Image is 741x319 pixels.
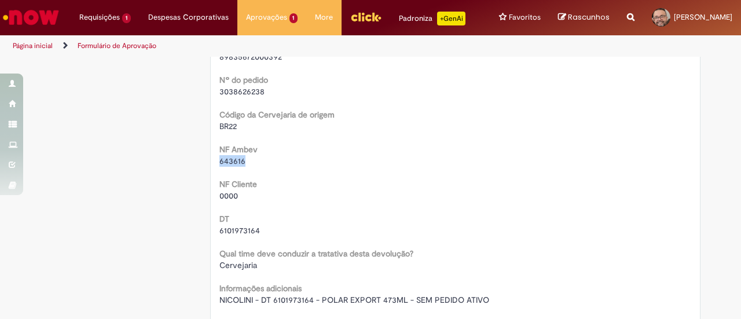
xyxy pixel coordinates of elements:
[509,12,541,23] span: Favoritos
[79,12,120,23] span: Requisições
[219,179,257,189] b: NF Cliente
[219,283,302,294] b: Informações adicionais
[219,248,413,259] b: Qual time deve conduzir a tratativa desta devolução?
[350,8,381,25] img: click_logo_yellow_360x200.png
[219,109,335,120] b: Código da Cervejaria de origem
[219,260,257,270] span: Cervejaria
[219,52,282,62] span: 89835672000392
[219,75,268,85] b: Nº do pedido
[219,295,489,305] span: NICOLINI - DT 6101973164 - POLAR EXPORT 473ML - SEM PEDIDO ATIVO
[246,12,287,23] span: Aprovações
[437,12,465,25] p: +GenAi
[13,41,53,50] a: Página inicial
[219,121,237,131] span: BR22
[674,12,732,22] span: [PERSON_NAME]
[219,214,229,224] b: DT
[219,144,258,155] b: NF Ambev
[315,12,333,23] span: More
[558,12,610,23] a: Rascunhos
[1,6,61,29] img: ServiceNow
[399,12,465,25] div: Padroniza
[289,13,298,23] span: 1
[219,190,238,201] span: 0000
[148,12,229,23] span: Despesas Corporativas
[9,35,485,57] ul: Trilhas de página
[219,225,260,236] span: 6101973164
[219,156,245,166] span: 643616
[122,13,131,23] span: 1
[78,41,156,50] a: Formulário de Aprovação
[219,86,265,97] span: 3038626238
[568,12,610,23] span: Rascunhos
